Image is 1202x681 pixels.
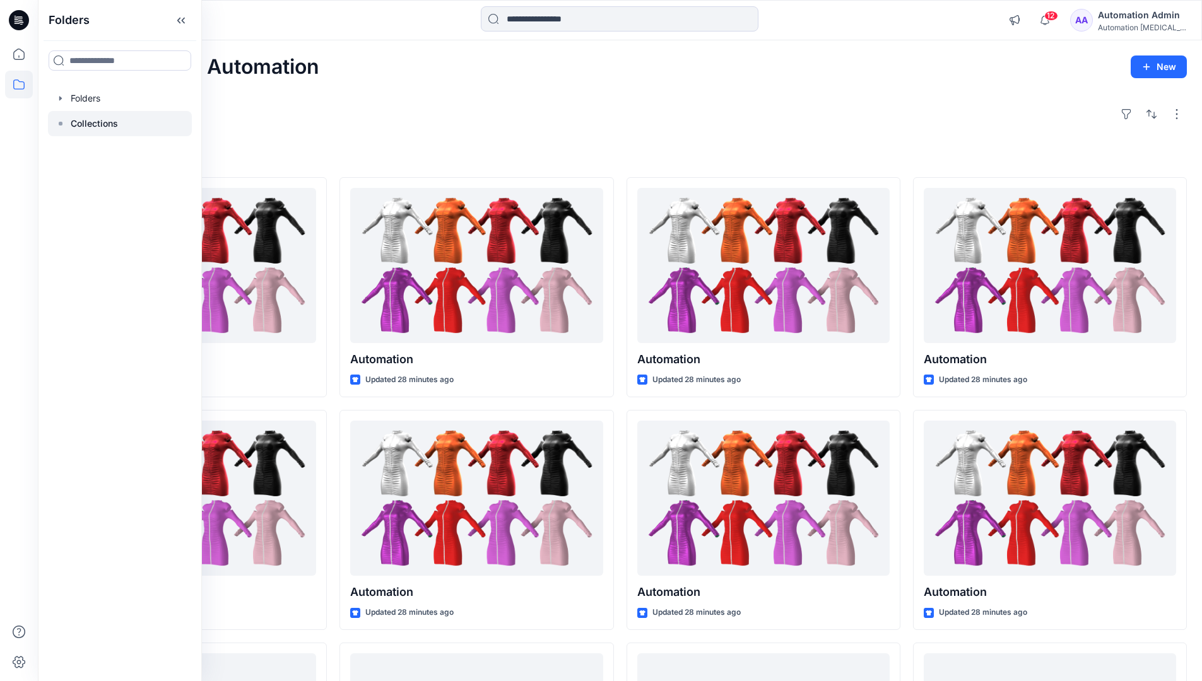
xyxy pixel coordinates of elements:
a: Automation [924,188,1176,344]
a: Automation [637,188,890,344]
div: AA [1070,9,1093,32]
a: Automation [350,188,603,344]
p: Automation [924,351,1176,368]
div: Automation [MEDICAL_DATA]... [1098,23,1186,32]
button: New [1131,55,1187,78]
p: Automation [350,583,603,601]
a: Automation [924,421,1176,576]
p: Collections [71,116,118,131]
a: Automation [637,421,890,576]
div: Automation Admin [1098,8,1186,23]
p: Updated 28 minutes ago [652,606,741,619]
p: Updated 28 minutes ago [365,373,454,387]
a: Automation [350,421,603,576]
p: Automation [637,351,890,368]
h4: Styles [53,149,1187,165]
span: 12 [1044,11,1058,21]
p: Automation [350,351,603,368]
p: Updated 28 minutes ago [939,606,1027,619]
p: Updated 28 minutes ago [652,373,741,387]
p: Updated 28 minutes ago [365,606,454,619]
p: Updated 28 minutes ago [939,373,1027,387]
p: Automation [924,583,1176,601]
p: Automation [637,583,890,601]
